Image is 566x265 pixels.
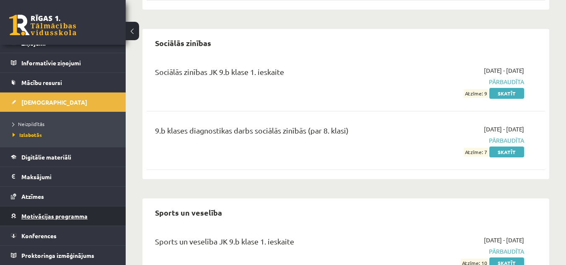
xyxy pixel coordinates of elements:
[21,98,87,106] span: [DEMOGRAPHIC_DATA]
[11,53,115,72] a: Informatīvie ziņojumi
[484,236,524,244] span: [DATE] - [DATE]
[155,66,397,82] div: Sociālās zinības JK 9.b klase 1. ieskaite
[21,53,115,72] legend: Informatīvie ziņojumi
[155,236,397,251] div: Sports un veselība JK 9.b klase 1. ieskaite
[11,73,115,92] a: Mācību resursi
[464,148,488,157] span: Atzīme: 7
[13,121,44,127] span: Neizpildītās
[11,246,115,265] a: Proktoringa izmēģinājums
[155,125,397,140] div: 9.b klases diagnostikas darbs sociālās zinībās (par 8. klasi)
[484,125,524,134] span: [DATE] - [DATE]
[11,167,115,186] a: Maksājumi
[13,120,117,128] a: Neizpildītās
[489,147,524,157] a: Skatīt
[11,206,115,226] a: Motivācijas programma
[11,226,115,245] a: Konferences
[11,187,115,206] a: Atzīmes
[147,33,220,53] h2: Sociālās zinības
[21,153,71,161] span: Digitālie materiāli
[11,93,115,112] a: [DEMOGRAPHIC_DATA]
[21,252,94,259] span: Proktoringa izmēģinājums
[21,193,44,200] span: Atzīmes
[11,147,115,167] a: Digitālie materiāli
[21,79,62,86] span: Mācību resursi
[464,89,488,98] span: Atzīme: 9
[409,77,524,86] span: Pārbaudīta
[409,247,524,256] span: Pārbaudīta
[21,212,88,220] span: Motivācijas programma
[9,15,76,36] a: Rīgas 1. Tālmācības vidusskola
[21,232,57,239] span: Konferences
[484,66,524,75] span: [DATE] - [DATE]
[489,88,524,99] a: Skatīt
[147,203,230,222] h2: Sports un veselība
[13,131,42,138] span: Izlabotās
[13,131,117,139] a: Izlabotās
[21,167,115,186] legend: Maksājumi
[409,136,524,145] span: Pārbaudīta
